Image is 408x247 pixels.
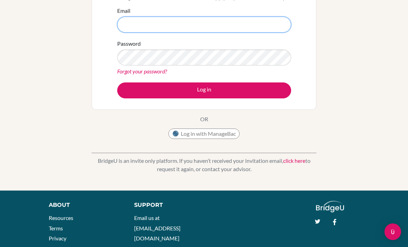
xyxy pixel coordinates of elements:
[384,223,401,240] div: Open Intercom Messenger
[168,129,240,139] button: Log in with ManageBac
[49,235,66,241] a: Privacy
[134,201,197,209] div: Support
[117,68,167,74] a: Forgot your password?
[117,7,130,15] label: Email
[117,82,291,98] button: Log in
[49,201,119,209] div: About
[117,39,141,48] label: Password
[200,115,208,123] p: OR
[134,214,180,241] a: Email us at [EMAIL_ADDRESS][DOMAIN_NAME]
[49,225,63,231] a: Terms
[316,201,344,212] img: logo_white@2x-f4f0deed5e89b7ecb1c2cc34c3e3d731f90f0f143d5ea2071677605dd97b5244.png
[49,214,73,221] a: Resources
[92,157,316,173] p: BridgeU is an invite only platform. If you haven’t received your invitation email, to request it ...
[283,157,305,164] a: click here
